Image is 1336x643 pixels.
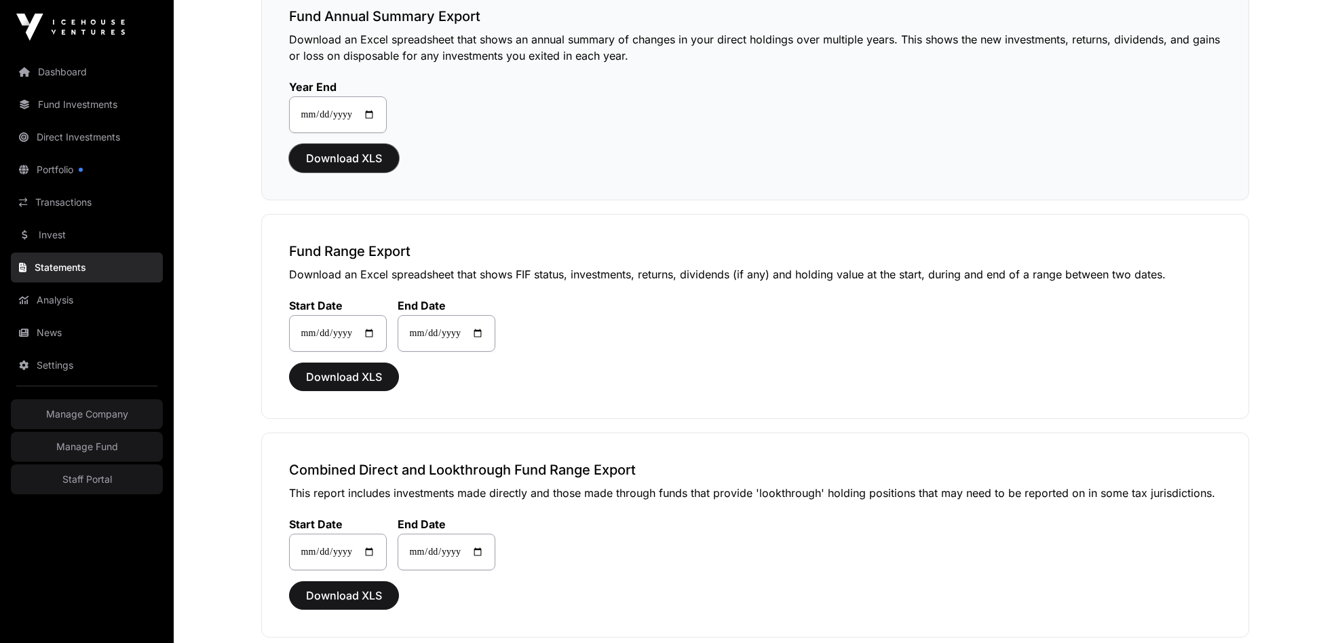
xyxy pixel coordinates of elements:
a: Staff Portal [11,464,163,494]
a: Portfolio [11,155,163,185]
p: Download an Excel spreadsheet that shows an annual summary of changes in your direct holdings ove... [289,31,1221,64]
label: End Date [398,517,495,531]
h3: Combined Direct and Lookthrough Fund Range Export [289,460,1221,479]
a: Dashboard [11,57,163,87]
label: Year End [289,80,387,94]
a: Manage Fund [11,432,163,462]
span: Download XLS [306,369,382,385]
label: Start Date [289,517,387,531]
a: Manage Company [11,399,163,429]
iframe: Chat Widget [1268,578,1336,643]
span: Download XLS [306,150,382,166]
label: Start Date [289,299,387,312]
a: Analysis [11,285,163,315]
a: Statements [11,253,163,282]
a: Transactions [11,187,163,217]
h3: Fund Annual Summary Export [289,7,1221,26]
h3: Fund Range Export [289,242,1221,261]
img: Icehouse Ventures Logo [16,14,125,41]
a: Fund Investments [11,90,163,120]
button: Download XLS [289,581,399,610]
span: Download XLS [306,587,382,604]
label: End Date [398,299,495,312]
a: News [11,318,163,348]
p: This report includes investments made directly and those made through funds that provide 'lookthr... [289,485,1221,501]
button: Download XLS [289,144,399,172]
button: Download XLS [289,363,399,391]
a: Invest [11,220,163,250]
p: Download an Excel spreadsheet that shows FIF status, investments, returns, dividends (if any) and... [289,266,1221,282]
a: Direct Investments [11,122,163,152]
a: Settings [11,350,163,380]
